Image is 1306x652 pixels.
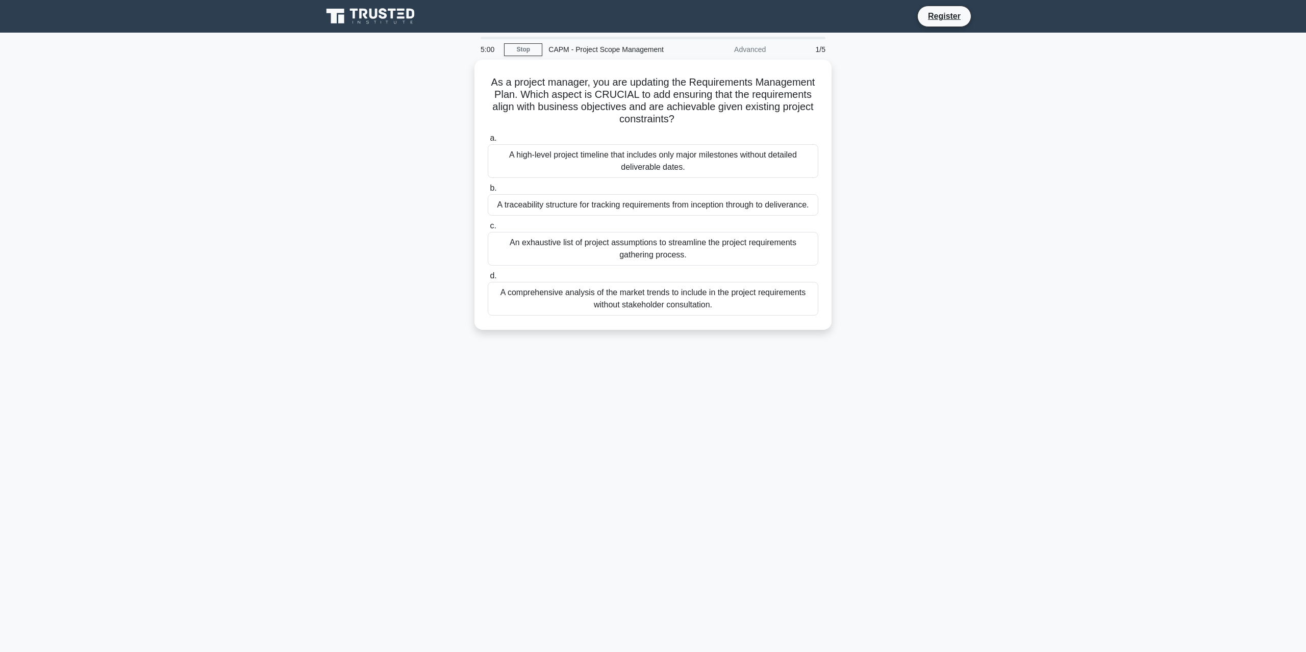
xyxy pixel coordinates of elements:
[488,194,818,216] div: A traceability structure for tracking requirements from inception through to deliverance.
[488,144,818,178] div: A high-level project timeline that includes only major milestones without detailed deliverable da...
[504,43,542,56] a: Stop
[490,134,496,142] span: a.
[683,39,772,60] div: Advanced
[542,39,683,60] div: CAPM - Project Scope Management
[487,76,819,126] h5: As a project manager, you are updating the Requirements Management Plan. Which aspect is CRUCIAL ...
[490,184,496,192] span: b.
[488,232,818,266] div: An exhaustive list of project assumptions to streamline the project requirements gathering process.
[922,10,967,22] a: Register
[772,39,832,60] div: 1/5
[474,39,504,60] div: 5:00
[488,282,818,316] div: A comprehensive analysis of the market trends to include in the project requirements without stak...
[490,271,496,280] span: d.
[490,221,496,230] span: c.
